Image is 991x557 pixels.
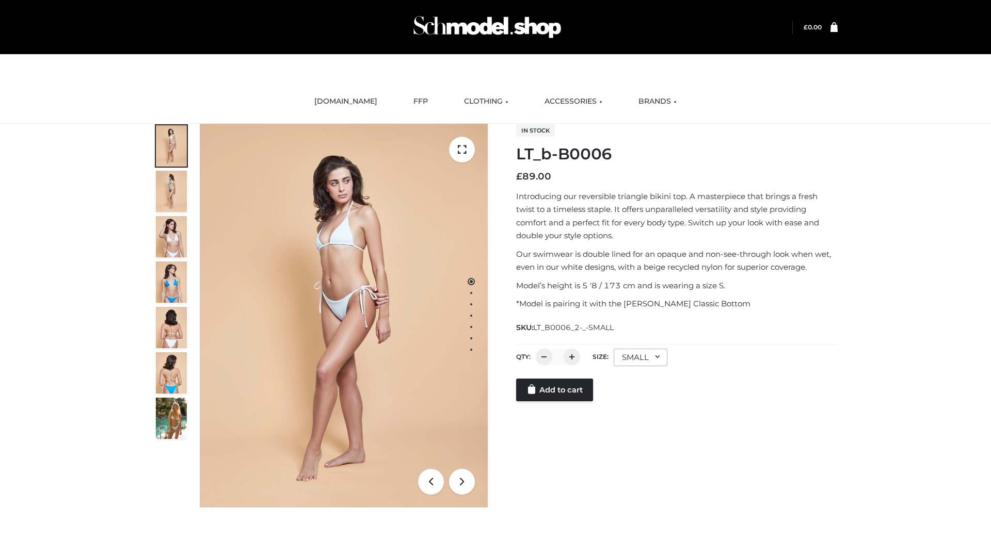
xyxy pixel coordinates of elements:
a: £0.00 [804,23,822,31]
a: Add to cart [516,379,593,401]
p: Model’s height is 5 ‘8 / 173 cm and is wearing a size S. [516,279,838,292]
img: ArielClassicBikiniTop_CloudNine_AzureSky_OW114ECO_1 [200,124,488,507]
span: £ [516,171,522,182]
img: ArielClassicBikiniTop_CloudNine_AzureSky_OW114ECO_2-scaled.jpg [156,171,187,212]
img: ArielClassicBikiniTop_CloudNine_AzureSky_OW114ECO_1-scaled.jpg [156,125,187,167]
span: In stock [516,124,555,137]
h1: LT_b-B0006 [516,145,838,163]
span: £ [804,23,808,31]
span: LT_B0006_2-_-SMALL [533,323,614,332]
img: Schmodel Admin 964 [410,7,565,47]
div: SMALL [614,349,667,366]
p: Introducing our reversible triangle bikini top. A masterpiece that brings a fresh twist to a time... [516,190,838,242]
img: ArielClassicBikiniTop_CloudNine_AzureSky_OW114ECO_3-scaled.jpg [156,216,187,257]
p: Our swimwear is double lined for an opaque and non-see-through look when wet, even in our white d... [516,248,838,274]
img: Arieltop_CloudNine_AzureSky2.jpg [156,398,187,439]
bdi: 89.00 [516,171,551,182]
img: ArielClassicBikiniTop_CloudNine_AzureSky_OW114ECO_7-scaled.jpg [156,307,187,348]
a: FFP [406,90,436,113]
a: [DOMAIN_NAME] [307,90,385,113]
bdi: 0.00 [804,23,822,31]
a: CLOTHING [456,90,516,113]
label: Size: [593,353,609,361]
a: BRANDS [631,90,684,113]
img: ArielClassicBikiniTop_CloudNine_AzureSky_OW114ECO_4-scaled.jpg [156,261,187,303]
img: ArielClassicBikiniTop_CloudNine_AzureSky_OW114ECO_8-scaled.jpg [156,352,187,394]
span: SKU: [516,321,615,334]
label: QTY: [516,353,531,361]
p: *Model is pairing it with the [PERSON_NAME] Classic Bottom [516,297,838,310]
a: ACCESSORIES [537,90,610,113]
